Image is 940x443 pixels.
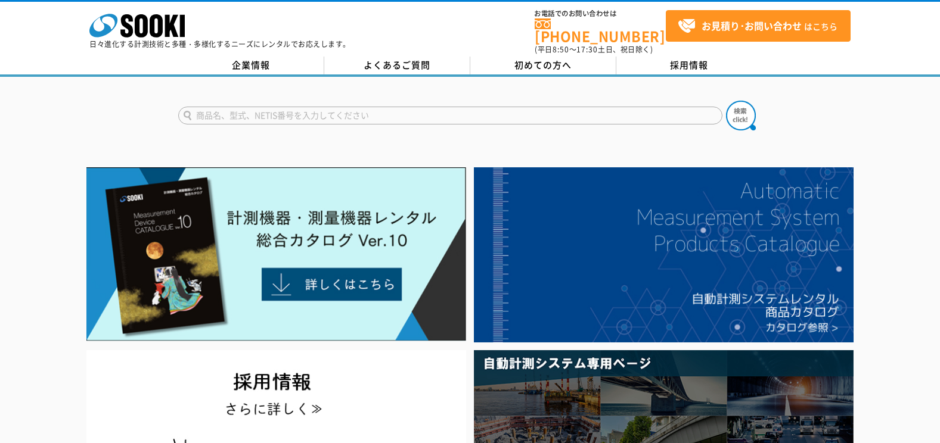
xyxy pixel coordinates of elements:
[702,18,802,33] strong: お見積り･お問い合わせ
[514,58,572,71] span: 初めての方へ
[576,44,598,55] span: 17:30
[535,44,653,55] span: (平日 ～ 土日、祝日除く)
[678,17,837,35] span: はこちら
[86,167,466,341] img: Catalog Ver10
[726,101,756,130] img: btn_search.png
[324,57,470,74] a: よくあるご質問
[178,57,324,74] a: 企業情報
[553,44,569,55] span: 8:50
[178,107,722,124] input: 商品名、型式、NETIS番号を入力してください
[666,10,851,42] a: お見積り･お問い合わせはこちら
[89,40,350,48] p: 日々進化する計測技術と多種・多様化するニーズにレンタルでお応えします。
[535,10,666,17] span: お電話でのお問い合わせは
[470,57,616,74] a: 初めての方へ
[474,167,854,342] img: 自動計測システムカタログ
[616,57,762,74] a: 採用情報
[535,18,666,43] a: [PHONE_NUMBER]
